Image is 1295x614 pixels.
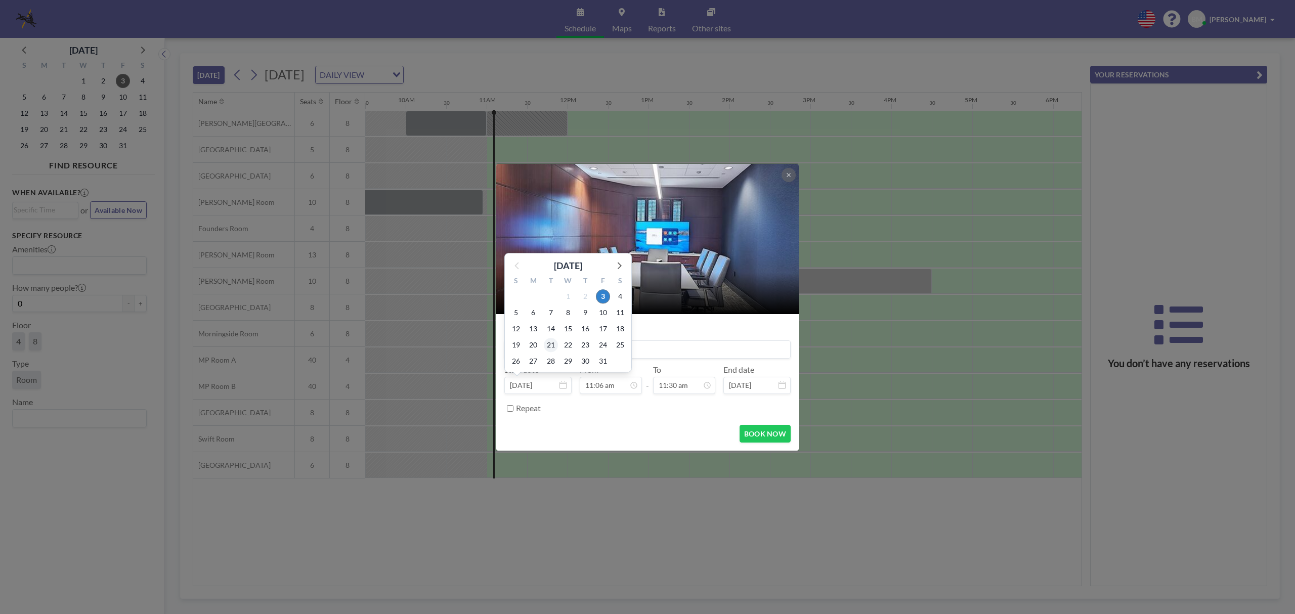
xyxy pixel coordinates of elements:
[578,305,592,320] span: Thursday, October 9, 2025
[507,275,525,288] div: S
[505,341,790,358] input: Betsy's reservation
[526,305,540,320] span: Monday, October 6, 2025
[516,403,541,413] label: Repeat
[526,338,540,352] span: Monday, October 20, 2025
[613,338,627,352] span: Saturday, October 25, 2025
[740,425,791,443] button: BOOK NOW
[612,275,629,288] div: S
[596,322,610,336] span: Friday, October 17, 2025
[596,305,610,320] span: Friday, October 10, 2025
[578,338,592,352] span: Thursday, October 23, 2025
[544,338,558,352] span: Tuesday, October 21, 2025
[559,275,577,288] div: W
[578,322,592,336] span: Thursday, October 16, 2025
[544,354,558,368] span: Tuesday, October 28, 2025
[526,322,540,336] span: Monday, October 13, 2025
[561,322,575,336] span: Wednesday, October 15, 2025
[508,281,788,296] h2: [GEOGRAPHIC_DATA]
[613,322,627,336] span: Saturday, October 18, 2025
[509,354,523,368] span: Sunday, October 26, 2025
[613,305,627,320] span: Saturday, October 11, 2025
[509,322,523,336] span: Sunday, October 12, 2025
[496,124,800,353] img: 537.jpg
[561,305,575,320] span: Wednesday, October 8, 2025
[544,305,558,320] span: Tuesday, October 7, 2025
[561,289,575,303] span: Wednesday, October 1, 2025
[542,275,559,288] div: T
[723,365,754,375] label: End date
[561,338,575,352] span: Wednesday, October 22, 2025
[554,258,582,273] div: [DATE]
[653,365,661,375] label: To
[578,289,592,303] span: Thursday, October 2, 2025
[509,305,523,320] span: Sunday, October 5, 2025
[594,275,611,288] div: F
[526,354,540,368] span: Monday, October 27, 2025
[509,338,523,352] span: Sunday, October 19, 2025
[561,354,575,368] span: Wednesday, October 29, 2025
[578,354,592,368] span: Thursday, October 30, 2025
[596,354,610,368] span: Friday, October 31, 2025
[646,368,649,390] span: -
[544,322,558,336] span: Tuesday, October 14, 2025
[613,289,627,303] span: Saturday, October 4, 2025
[596,338,610,352] span: Friday, October 24, 2025
[577,275,594,288] div: T
[596,289,610,303] span: Friday, October 3, 2025
[525,275,542,288] div: M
